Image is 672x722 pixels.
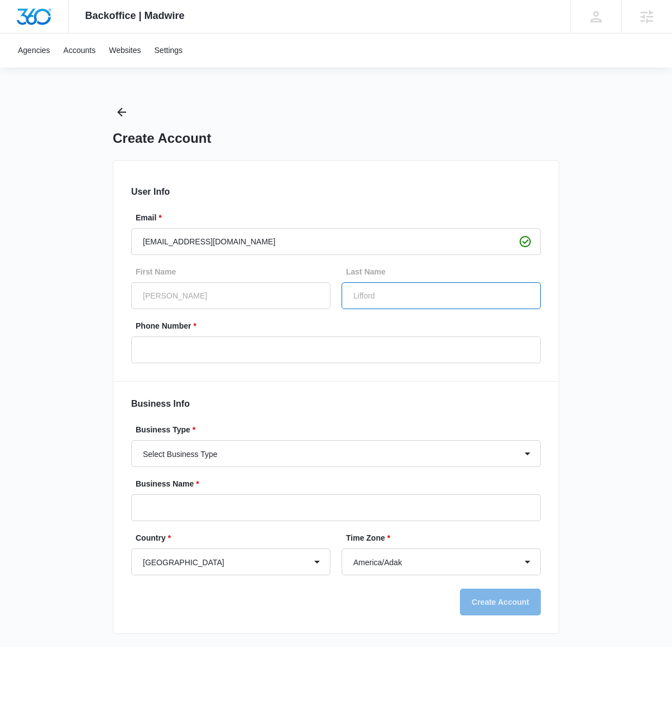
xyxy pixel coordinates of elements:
h2: Business Info [131,397,541,411]
span: Backoffice | Madwire [85,10,185,22]
a: Websites [102,33,147,68]
label: Business Name [136,478,545,490]
a: Accounts [57,33,103,68]
label: Phone Number [136,320,545,332]
h1: Create Account [113,130,211,147]
label: Email [136,212,545,224]
label: First Name [136,266,335,278]
a: Agencies [11,33,57,68]
label: Last Name [346,266,545,278]
label: Time Zone [346,532,545,544]
label: Country [136,532,335,544]
input: janedoe@gmail.com [131,228,541,255]
h2: User Info [131,185,541,199]
label: Business Type [136,424,545,436]
a: Settings [148,33,190,68]
button: Back [113,103,131,121]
